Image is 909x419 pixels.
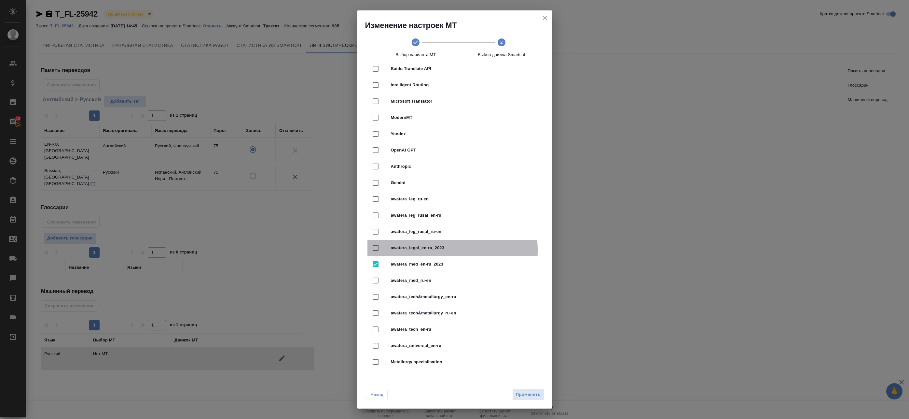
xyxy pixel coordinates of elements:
div: awatera_universal_en-ru [367,338,542,354]
span: awatera_leg_rusal_ru-en [391,228,537,235]
span: Baidu Translate API [391,65,537,72]
span: awatera_leg_rusal_en-ru [391,212,537,219]
div: Intelligent Routing [367,77,542,93]
span: Выбор варианта МТ [376,51,456,58]
div: Microsoft Translator [367,93,542,109]
div: awatera_tech_en-ru [367,321,542,338]
span: awatera_tech&metallurgy_ru-en [391,310,537,316]
div: Yandex [367,126,542,142]
div: awatera_leg_rusal_ru-en [367,224,542,240]
div: awatera_med_en-ru_2023 [367,256,542,272]
div: awatera_leg_ru-en [367,191,542,207]
span: Yandex [391,131,537,137]
div: awatera_tech&metallurgy_ru-en [367,305,542,321]
span: awatera_tech_en-ru [391,326,537,333]
span: Выбор движка Smartcat [461,51,542,58]
span: Metallurgy specialisation [391,359,537,365]
div: awatera_legal_en-ru_2023 [367,240,542,256]
span: Microsoft Translator [391,98,537,105]
div: Metallurgy specialisation [367,354,542,370]
span: awatera_legal_en-ru_2023 [391,245,537,251]
h2: Изменение настроек МТ [365,20,552,31]
div: Anthropic [367,158,542,175]
span: awatera_med_en-ru_2023 [391,261,537,267]
div: awatera_tech&metallurgy_en-ru [367,289,542,305]
button: close [540,13,550,23]
span: Intelligent Routing [391,82,537,88]
div: Baidu Translate API [367,61,542,77]
span: ModernMT [391,114,537,121]
div: OpenAI GPT [367,142,542,158]
div: Gemini [367,175,542,191]
span: awatera_leg_ru-en [391,196,537,202]
span: Anthropic [391,163,537,170]
text: 2 [500,40,503,45]
span: Назад [370,392,384,398]
button: Назад [367,390,388,400]
span: awatera_universal_en-ru [391,342,537,349]
div: ModernMT [367,109,542,126]
div: awatera_leg_rusal_en-ru [367,207,542,224]
span: Применить [516,391,541,398]
span: OpenAI GPT [391,147,537,153]
div: awatera_med_ru-en [367,272,542,289]
span: Gemini [391,180,537,186]
span: awatera_tech&metallurgy_en-ru [391,294,537,300]
span: awatera_med_ru-en [391,277,537,284]
button: Применить [512,389,544,400]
